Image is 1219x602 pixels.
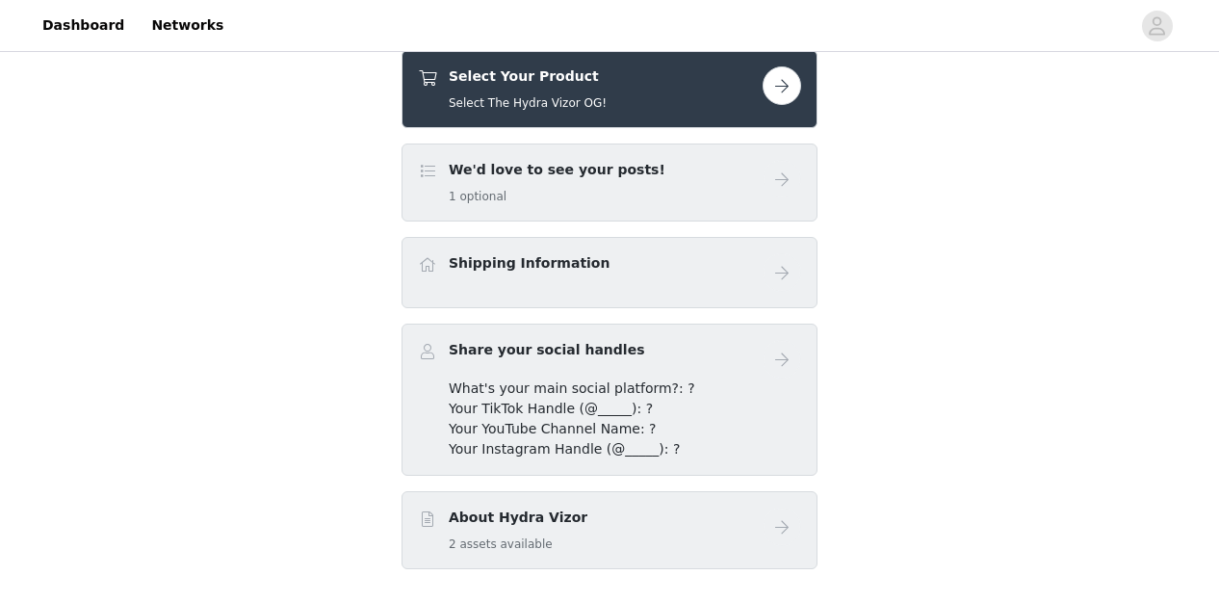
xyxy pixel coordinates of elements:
span: Your YouTube Channel Name: ? [449,421,657,436]
div: avatar [1148,11,1166,41]
div: Share your social handles [402,324,817,476]
div: Select Your Product [402,50,817,128]
span: Your Instagram Handle (@_____): ? [449,441,680,457]
span: What's your main social platform?: ? [449,380,695,396]
a: Networks [140,4,235,47]
h5: Select The Hydra Vizor OG! [449,94,607,112]
div: About Hydra Vizor [402,491,817,569]
h4: Share your social handles [449,340,644,360]
h4: About Hydra Vizor [449,508,587,528]
span: Your TikTok Handle (@_____): ? [449,401,653,416]
a: Dashboard [31,4,136,47]
h4: We'd love to see your posts! [449,160,665,180]
h4: Select Your Product [449,66,607,87]
div: We'd love to see your posts! [402,144,817,222]
div: Shipping Information [402,237,817,308]
h4: Shipping Information [449,253,609,274]
h5: 2 assets available [449,536,587,553]
h5: 1 optional [449,188,665,205]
